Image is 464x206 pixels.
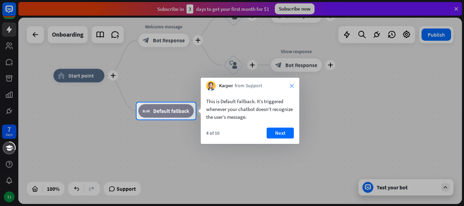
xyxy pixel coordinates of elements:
[290,84,294,88] i: close
[206,130,219,136] div: 4 of 10
[143,108,150,114] i: block_fallback
[235,82,262,89] span: from Support
[153,108,189,114] span: Default fallback
[206,97,294,121] div: This is Default Fallback. It’s triggered whenever your chatbot doesn't recognize the user’s message.
[267,128,294,138] button: Next
[219,82,233,89] span: Kacper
